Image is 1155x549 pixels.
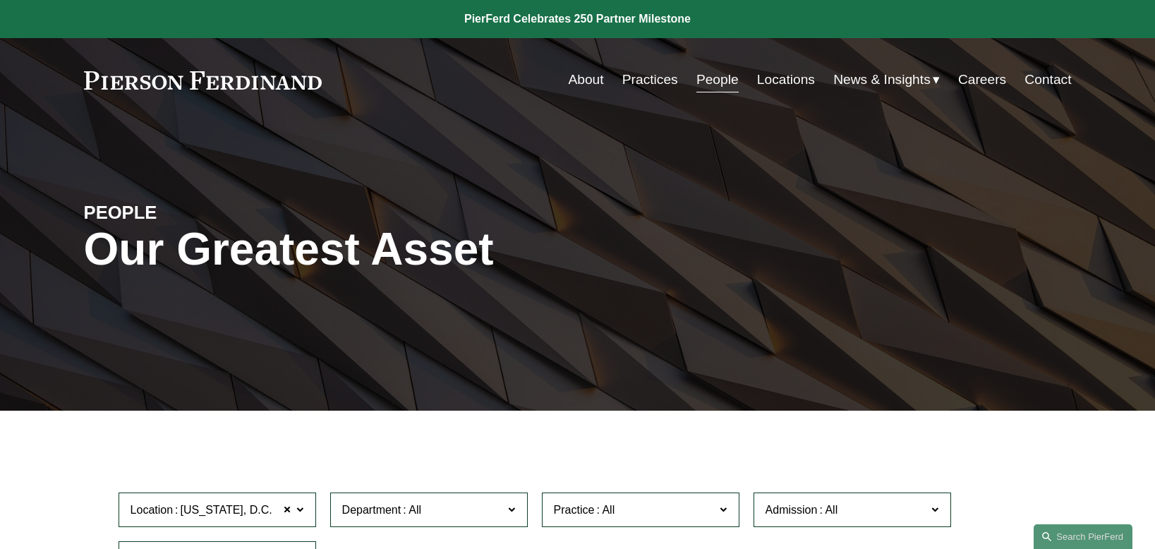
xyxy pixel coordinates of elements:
[84,201,331,224] h4: PEOPLE
[181,501,272,519] span: [US_STATE], D.C.
[342,504,401,516] span: Department
[766,504,818,516] span: Admission
[958,66,1006,93] a: Careers
[554,504,595,516] span: Practice
[84,224,742,275] h1: Our Greatest Asset
[833,68,931,92] span: News & Insights
[131,504,174,516] span: Location
[757,66,815,93] a: Locations
[1024,66,1071,93] a: Contact
[833,66,940,93] a: folder dropdown
[568,66,603,93] a: About
[1034,524,1132,549] a: Search this site
[696,66,739,93] a: People
[622,66,678,93] a: Practices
